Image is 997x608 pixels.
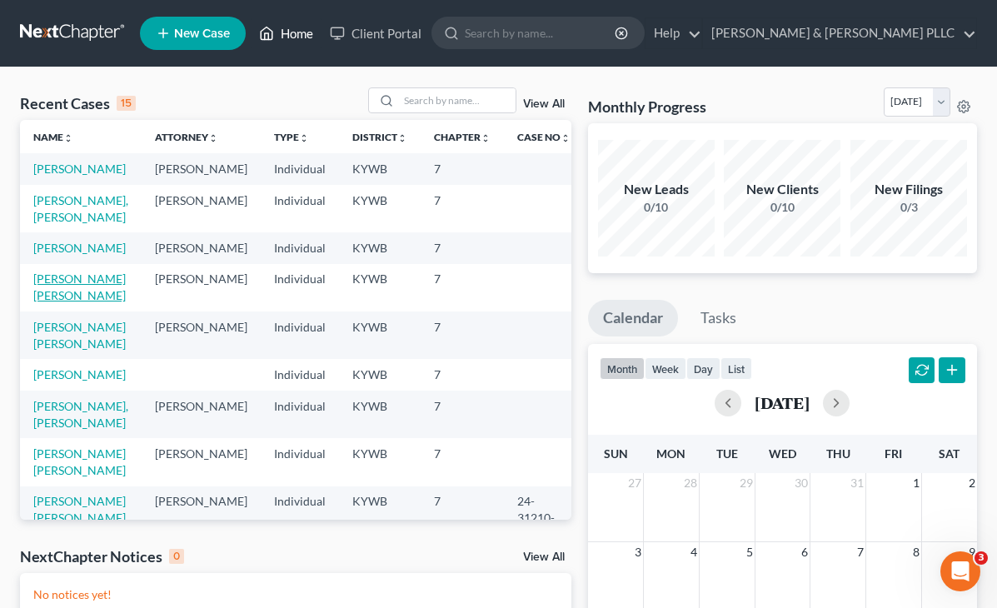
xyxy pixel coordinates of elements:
[421,359,504,390] td: 7
[645,357,686,380] button: week
[855,542,865,562] span: 7
[33,494,126,525] a: [PERSON_NAME] [PERSON_NAME]
[399,88,516,112] input: Search by name...
[322,18,430,48] a: Client Portal
[682,473,699,493] span: 28
[598,180,715,199] div: New Leads
[142,486,261,551] td: [PERSON_NAME]
[769,446,796,461] span: Wed
[703,18,976,48] a: [PERSON_NAME] & [PERSON_NAME] PLLC
[517,131,571,143] a: Case Nounfold_more
[504,486,584,551] td: 24-31210-crm
[588,97,706,117] h3: Monthly Progress
[800,542,810,562] span: 6
[261,438,339,486] td: Individual
[339,185,421,232] td: KYWB
[911,542,921,562] span: 8
[33,399,128,430] a: [PERSON_NAME], [PERSON_NAME]
[716,446,738,461] span: Tue
[33,131,73,143] a: Nameunfold_more
[339,438,421,486] td: KYWB
[339,153,421,184] td: KYWB
[33,272,126,302] a: [PERSON_NAME] [PERSON_NAME]
[598,199,715,216] div: 0/10
[967,542,977,562] span: 9
[421,391,504,438] td: 7
[174,27,230,40] span: New Case
[604,446,628,461] span: Sun
[339,359,421,390] td: KYWB
[142,153,261,184] td: [PERSON_NAME]
[975,551,988,565] span: 3
[626,473,643,493] span: 27
[142,438,261,486] td: [PERSON_NAME]
[911,473,921,493] span: 1
[434,131,491,143] a: Chapterunfold_more
[939,446,960,461] span: Sat
[523,98,565,110] a: View All
[724,180,840,199] div: New Clients
[142,264,261,311] td: [PERSON_NAME]
[33,193,128,224] a: [PERSON_NAME], [PERSON_NAME]
[251,18,322,48] a: Home
[849,473,865,493] span: 31
[33,367,126,381] a: [PERSON_NAME]
[588,300,678,336] a: Calendar
[142,311,261,359] td: [PERSON_NAME]
[299,133,309,143] i: unfold_more
[940,551,980,591] iframe: Intercom live chat
[755,394,810,411] h2: [DATE]
[689,542,699,562] span: 4
[274,131,309,143] a: Typeunfold_more
[465,17,617,48] input: Search by name...
[738,473,755,493] span: 29
[63,133,73,143] i: unfold_more
[33,320,126,351] a: [PERSON_NAME] [PERSON_NAME]
[33,241,126,255] a: [PERSON_NAME]
[169,549,184,564] div: 0
[20,93,136,113] div: Recent Cases
[421,311,504,359] td: 7
[339,391,421,438] td: KYWB
[686,357,720,380] button: day
[261,232,339,263] td: Individual
[261,264,339,311] td: Individual
[523,551,565,563] a: View All
[481,133,491,143] i: unfold_more
[142,232,261,263] td: [PERSON_NAME]
[33,162,126,176] a: [PERSON_NAME]
[600,357,645,380] button: month
[261,311,339,359] td: Individual
[261,185,339,232] td: Individual
[117,96,136,111] div: 15
[208,133,218,143] i: unfold_more
[967,473,977,493] span: 2
[646,18,701,48] a: Help
[720,357,752,380] button: list
[421,232,504,263] td: 7
[850,199,967,216] div: 0/3
[633,542,643,562] span: 3
[352,131,407,143] a: Districtunfold_more
[397,133,407,143] i: unfold_more
[685,300,751,336] a: Tasks
[793,473,810,493] span: 30
[421,438,504,486] td: 7
[850,180,967,199] div: New Filings
[339,486,421,551] td: KYWB
[33,586,558,603] p: No notices yet!
[142,391,261,438] td: [PERSON_NAME]
[339,232,421,263] td: KYWB
[261,391,339,438] td: Individual
[421,185,504,232] td: 7
[885,446,902,461] span: Fri
[339,311,421,359] td: KYWB
[561,133,571,143] i: unfold_more
[339,264,421,311] td: KYWB
[421,153,504,184] td: 7
[261,486,339,551] td: Individual
[421,486,504,551] td: 7
[421,264,504,311] td: 7
[261,359,339,390] td: Individual
[745,542,755,562] span: 5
